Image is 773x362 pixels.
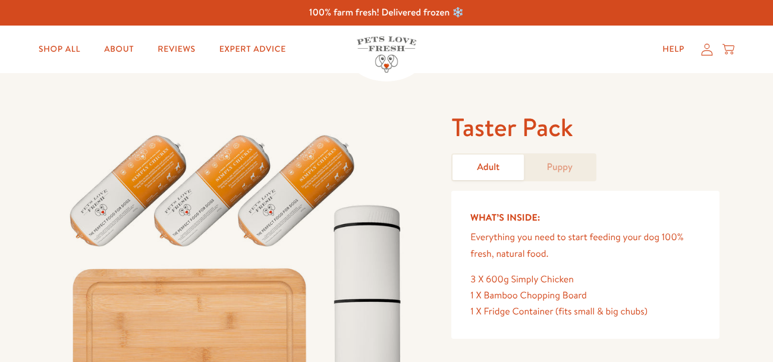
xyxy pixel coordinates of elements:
h1: Taster Pack [451,111,719,144]
a: Adult [453,155,524,180]
a: Help [653,37,694,61]
div: 3 X 600g Simply Chicken [470,272,700,288]
div: 1 X Fridge Container (fits small & big chubs) [470,304,700,320]
a: Puppy [524,155,595,180]
h5: What’s Inside: [470,210,700,225]
a: About [95,37,143,61]
a: Reviews [148,37,205,61]
span: 1 X Bamboo Chopping Board [470,289,587,302]
img: Pets Love Fresh [357,36,416,73]
a: Shop All [29,37,90,61]
a: Expert Advice [210,37,296,61]
p: Everything you need to start feeding your dog 100% fresh, natural food. [470,229,700,262]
